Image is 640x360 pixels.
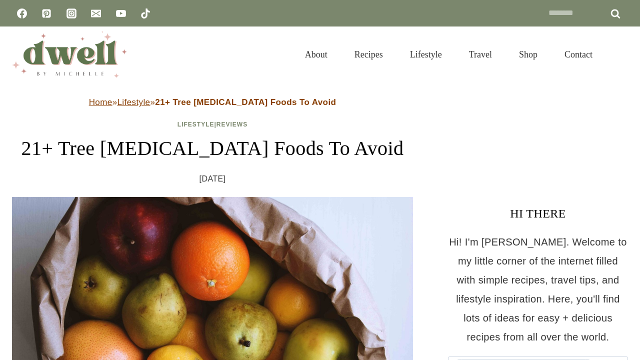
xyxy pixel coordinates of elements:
a: Reviews [216,121,247,128]
a: Contact [551,37,606,72]
a: Facebook [12,3,32,23]
a: Recipes [341,37,396,72]
a: Instagram [61,3,81,23]
p: Hi! I'm [PERSON_NAME]. Welcome to my little corner of the internet filled with simple recipes, tr... [448,232,628,346]
a: YouTube [111,3,131,23]
a: Lifestyle [177,121,214,128]
a: Lifestyle [396,37,455,72]
a: Email [86,3,106,23]
a: TikTok [135,3,155,23]
strong: 21+ Tree [MEDICAL_DATA] Foods To Avoid [155,97,336,107]
a: About [291,37,341,72]
button: View Search Form [611,46,628,63]
span: » » [89,97,336,107]
h1: 21+ Tree [MEDICAL_DATA] Foods To Avoid [12,133,413,163]
a: Shop [505,37,551,72]
time: [DATE] [199,171,226,186]
a: Travel [455,37,505,72]
a: Pinterest [36,3,56,23]
h3: HI THERE [448,204,628,222]
nav: Primary Navigation [291,37,606,72]
a: Home [89,97,112,107]
img: DWELL by michelle [12,31,127,77]
span: | [177,121,247,128]
a: Lifestyle [117,97,150,107]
